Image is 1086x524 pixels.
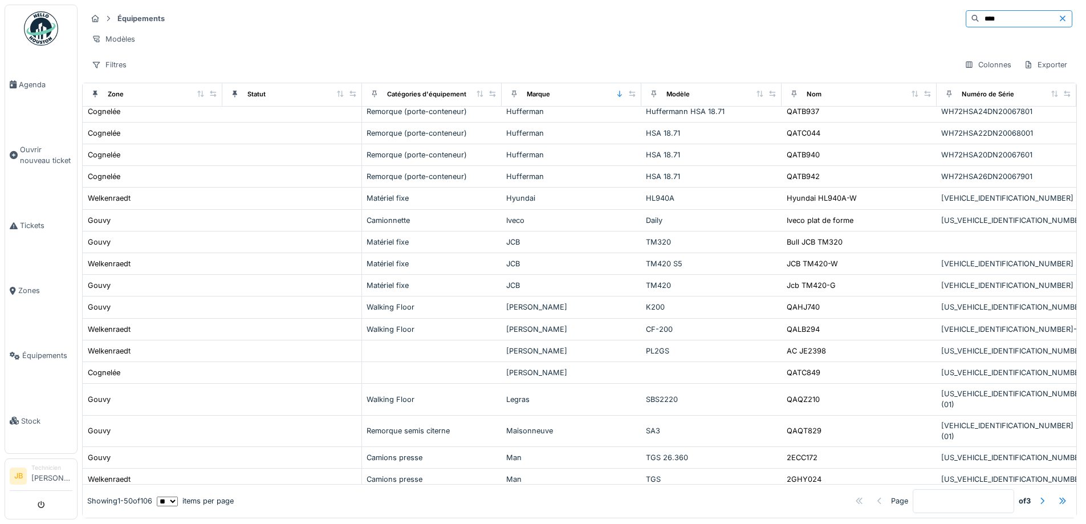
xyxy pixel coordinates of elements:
[5,52,77,117] a: Agenda
[88,149,120,160] div: Cognelée
[88,452,111,463] div: Gouvy
[941,367,1072,378] div: [US_VEHICLE_IDENTIFICATION_NUMBER]
[646,324,776,335] div: CF-200
[367,149,497,160] div: Remorque (porte-conteneur)
[941,420,1072,442] div: [VEHICLE_IDENTIFICATION_NUMBER](01)
[367,215,497,226] div: Camionnette
[88,474,131,485] div: Welkenraedt
[646,394,776,405] div: SBS2220
[941,171,1072,182] div: WH72HSA26DN20067901
[506,425,637,436] div: Maisonneuve
[88,280,111,291] div: Gouvy
[787,367,820,378] div: QATC849
[5,193,77,258] a: Tickets
[646,452,776,463] div: TGS 26.360
[787,193,857,204] div: Hyundai HL940A-W
[787,346,826,356] div: AC JE2398
[87,495,152,506] div: Showing 1 - 50 of 106
[941,106,1072,117] div: WH72HSA24DN20067801
[962,90,1014,99] div: Numéro de Série
[5,323,77,388] a: Équipements
[941,258,1072,269] div: [VEHICLE_IDENTIFICATION_NUMBER]
[646,171,776,182] div: HSA 18.71
[506,367,637,378] div: [PERSON_NAME]
[646,474,776,485] div: TGS
[941,388,1072,410] div: [US_VEHICLE_IDENTIFICATION_NUMBER](01)
[787,237,843,247] div: Bull JCB TM320
[367,237,497,247] div: Matériel fixe
[113,13,169,24] strong: Équipements
[367,106,497,117] div: Remorque (porte-conteneur)
[646,280,776,291] div: TM420
[506,258,637,269] div: JCB
[506,324,637,335] div: [PERSON_NAME]
[527,90,550,99] div: Marque
[88,106,120,117] div: Cognelée
[19,79,72,90] span: Agenda
[646,425,776,436] div: SA3
[787,474,821,485] div: 2GHY024
[24,11,58,46] img: Badge_color-CXgf-gQk.svg
[108,90,124,99] div: Zone
[367,193,497,204] div: Matériel fixe
[941,452,1072,463] div: [US_VEHICLE_IDENTIFICATION_NUMBER]
[367,452,497,463] div: Camions presse
[787,302,820,312] div: QAHJ740
[506,215,637,226] div: Iveco
[88,258,131,269] div: Welkenraedt
[88,324,131,335] div: Welkenraedt
[646,193,776,204] div: HL940A
[387,90,466,99] div: Catégories d'équipement
[506,346,637,356] div: [PERSON_NAME]
[941,280,1072,291] div: [VEHICLE_IDENTIFICATION_NUMBER]
[367,324,497,335] div: Walking Floor
[88,193,131,204] div: Welkenraedt
[506,394,637,405] div: Legras
[31,464,72,472] div: Technicien
[1019,495,1031,506] strong: of 3
[646,237,776,247] div: TM320
[88,302,111,312] div: Gouvy
[367,394,497,405] div: Walking Floor
[88,367,120,378] div: Cognelée
[787,258,838,269] div: JCB TM420-W
[506,452,637,463] div: Man
[22,350,72,361] span: Équipements
[787,128,820,139] div: QATC044
[506,193,637,204] div: Hyundai
[941,215,1072,226] div: [US_VEHICLE_IDENTIFICATION_NUMBER]
[807,90,821,99] div: Nom
[891,495,908,506] div: Page
[941,346,1072,356] div: [US_VEHICLE_IDENTIFICATION_NUMBER]
[787,215,853,226] div: Iveco plat de forme
[787,149,820,160] div: QATB940
[506,128,637,139] div: Hufferman
[646,128,776,139] div: HSA 18.71
[247,90,266,99] div: Statut
[10,468,27,485] li: JB
[367,128,497,139] div: Remorque (porte-conteneur)
[367,474,497,485] div: Camions presse
[506,280,637,291] div: JCB
[941,128,1072,139] div: WH72HSA22DN20068001
[10,464,72,491] a: JB Technicien[PERSON_NAME]
[787,324,820,335] div: QALB294
[646,258,776,269] div: TM420 S5
[367,258,497,269] div: Matériel fixe
[1019,56,1072,73] div: Exporter
[646,346,776,356] div: PL2GS
[787,425,821,436] div: QAQT829
[367,280,497,291] div: Matériel fixe
[506,237,637,247] div: JCB
[506,149,637,160] div: Hufferman
[506,474,637,485] div: Man
[88,237,111,247] div: Gouvy
[787,394,820,405] div: QAQZ210
[646,106,776,117] div: Huffermann HSA 18.71
[87,31,140,47] div: Modèles
[88,394,111,405] div: Gouvy
[20,220,72,231] span: Tickets
[787,106,819,117] div: QATB937
[5,258,77,323] a: Zones
[88,171,120,182] div: Cognelée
